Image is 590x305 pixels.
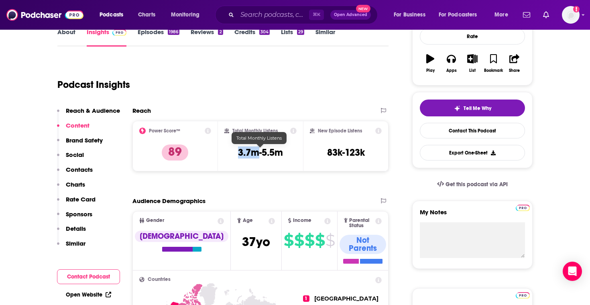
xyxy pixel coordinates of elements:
span: Podcasts [100,9,123,20]
img: Podchaser Pro [516,292,530,299]
span: $ [315,234,325,247]
a: About [57,28,75,47]
div: Play [426,68,435,73]
img: Podchaser Pro [516,205,530,211]
button: Reach & Audience [57,107,120,122]
div: [DEMOGRAPHIC_DATA] [135,231,228,242]
h3: 3.7m-5.5m [238,146,283,159]
button: Similar [57,240,85,254]
span: More [494,9,508,20]
span: [GEOGRAPHIC_DATA] [314,295,378,302]
span: Countries [148,277,171,282]
span: Tell Me Why [464,105,491,112]
span: Open Advanced [334,13,367,17]
button: Play [420,49,441,78]
button: Bookmark [483,49,504,78]
button: Rate Card [57,195,96,210]
p: Content [66,122,90,129]
span: Total Monthly Listens [236,135,282,141]
p: Social [66,151,84,159]
p: Charts [66,181,85,188]
div: Bookmark [484,68,503,73]
span: 37 yo [242,234,270,250]
a: InsightsPodchaser Pro [87,28,126,47]
div: Share [509,68,520,73]
p: Similar [66,240,85,247]
button: open menu [165,8,210,21]
a: Reviews2 [191,28,223,47]
button: open menu [388,8,435,21]
a: Credits304 [234,28,270,47]
p: Reach & Audience [66,107,120,114]
a: Pro website [516,291,530,299]
img: tell me why sparkle [454,105,460,112]
div: 304 [259,29,270,35]
h2: New Episode Listens [318,128,362,134]
p: Brand Safety [66,136,103,144]
button: open menu [489,8,518,21]
button: Show profile menu [562,6,580,24]
span: Age [243,218,253,223]
svg: Add a profile image [573,6,580,12]
div: Search podcasts, credits, & more... [223,6,385,24]
button: tell me why sparkleTell Me Why [420,100,525,116]
div: Rate [420,28,525,45]
div: 1986 [168,29,179,35]
button: Contact Podcast [57,269,120,284]
span: Get this podcast via API [446,181,508,188]
div: Open Intercom Messenger [563,262,582,281]
span: Logged in as maiak [562,6,580,24]
div: 29 [297,29,304,35]
span: $ [305,234,314,247]
span: Gender [146,218,164,223]
input: Search podcasts, credits, & more... [237,8,309,21]
a: Episodes1986 [138,28,179,47]
a: Pro website [516,203,530,211]
a: Get this podcast via API [431,175,514,194]
span: Parental Status [349,218,374,228]
button: Social [57,151,84,166]
a: Similar [315,28,335,47]
span: For Podcasters [439,9,477,20]
span: $ [294,234,304,247]
img: Podchaser Pro [112,29,126,36]
button: Contacts [57,166,93,181]
span: New [356,5,370,12]
button: open menu [433,8,489,21]
a: Charts [133,8,160,21]
button: Sponsors [57,210,92,225]
span: For Business [394,9,425,20]
span: $ [284,234,293,247]
p: Sponsors [66,210,92,218]
img: Podchaser - Follow, Share and Rate Podcasts [6,7,83,22]
span: $ [326,234,335,247]
a: Lists29 [281,28,304,47]
button: Details [57,225,86,240]
button: Share [504,49,525,78]
span: Income [293,218,311,223]
div: List [469,68,476,73]
h2: Reach [132,107,151,114]
button: Export One-Sheet [420,145,525,161]
a: Show notifications dropdown [540,8,552,22]
div: Apps [446,68,457,73]
p: Rate Card [66,195,96,203]
div: Not Parents [340,235,386,254]
button: Brand Safety [57,136,103,151]
span: Charts [138,9,155,20]
span: ⌘ K [309,10,324,20]
img: User Profile [562,6,580,24]
p: Contacts [66,166,93,173]
h1: Podcast Insights [57,79,130,91]
h2: Audience Demographics [132,197,205,205]
p: Details [66,225,86,232]
button: Apps [441,49,462,78]
button: List [462,49,483,78]
label: My Notes [420,208,525,222]
button: Charts [57,181,85,195]
h2: Total Monthly Listens [232,128,278,134]
a: Contact This Podcast [420,123,525,138]
a: Open Website [66,291,111,298]
h2: Power Score™ [149,128,180,134]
